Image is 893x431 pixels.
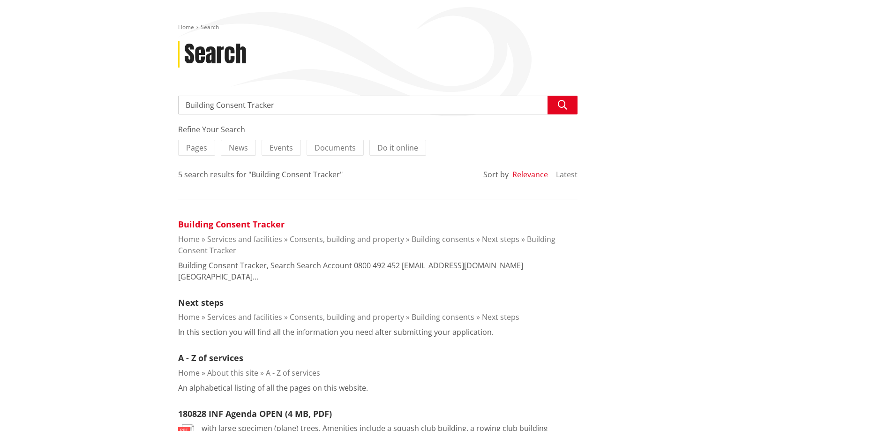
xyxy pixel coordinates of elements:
a: Home [178,312,200,322]
a: A - Z of services [178,352,243,363]
nav: breadcrumb [178,23,715,31]
a: A - Z of services [266,368,320,378]
button: Latest [556,170,578,179]
a: About this site [207,368,258,378]
div: Refine Your Search [178,124,578,135]
a: Services and facilities [207,312,282,322]
p: Building Consent Tracker, Search Search Account 0800 492 452 [EMAIL_ADDRESS][DOMAIN_NAME] [GEOGRA... [178,260,578,282]
iframe: Messenger Launcher [850,392,884,425]
p: In this section you will find all the information you need after submitting your application. [178,326,494,338]
a: Next steps [178,297,224,308]
span: Events [270,143,293,153]
a: Home [178,368,200,378]
h1: Search [184,41,247,68]
a: Building Consent Tracker [178,219,285,230]
a: Building consents [412,234,474,244]
a: Consents, building and property [290,312,404,322]
a: Next steps [482,234,519,244]
a: 180828 INF Agenda OPEN (4 MB, PDF) [178,408,332,419]
button: Relevance [512,170,548,179]
div: Sort by [483,169,509,180]
a: Home [178,23,194,31]
a: Building consents [412,312,474,322]
span: Documents [315,143,356,153]
a: Services and facilities [207,234,282,244]
span: Search [201,23,219,31]
span: Pages [186,143,207,153]
span: News [229,143,248,153]
span: Do it online [377,143,418,153]
a: Next steps [482,312,519,322]
a: Consents, building and property [290,234,404,244]
a: Building Consent Tracker [178,234,555,256]
input: Search input [178,96,578,114]
p: An alphabetical listing of all the pages on this website. [178,382,368,393]
a: Home [178,234,200,244]
div: 5 search results for "Building Consent Tracker" [178,169,343,180]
